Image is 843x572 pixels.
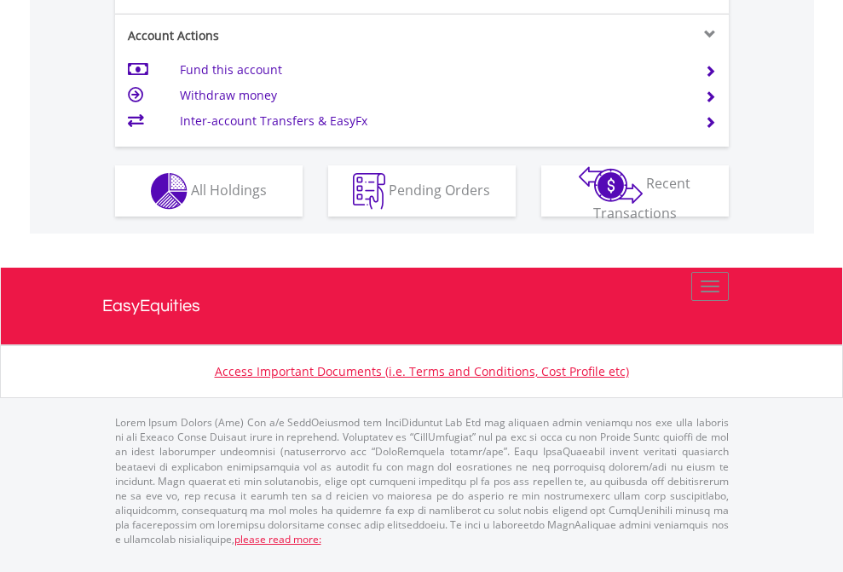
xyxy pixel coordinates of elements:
[389,180,490,199] span: Pending Orders
[180,108,684,134] td: Inter-account Transfers & EasyFx
[115,165,303,217] button: All Holdings
[180,83,684,108] td: Withdraw money
[102,268,742,344] a: EasyEquities
[353,173,385,210] img: pending_instructions-wht.png
[115,415,729,546] p: Lorem Ipsum Dolors (Ame) Con a/e SeddOeiusmod tem InciDiduntut Lab Etd mag aliquaen admin veniamq...
[579,166,643,204] img: transactions-zar-wht.png
[151,173,188,210] img: holdings-wht.png
[215,363,629,379] a: Access Important Documents (i.e. Terms and Conditions, Cost Profile etc)
[234,532,321,546] a: please read more:
[115,27,422,44] div: Account Actions
[328,165,516,217] button: Pending Orders
[191,180,267,199] span: All Holdings
[541,165,729,217] button: Recent Transactions
[180,57,684,83] td: Fund this account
